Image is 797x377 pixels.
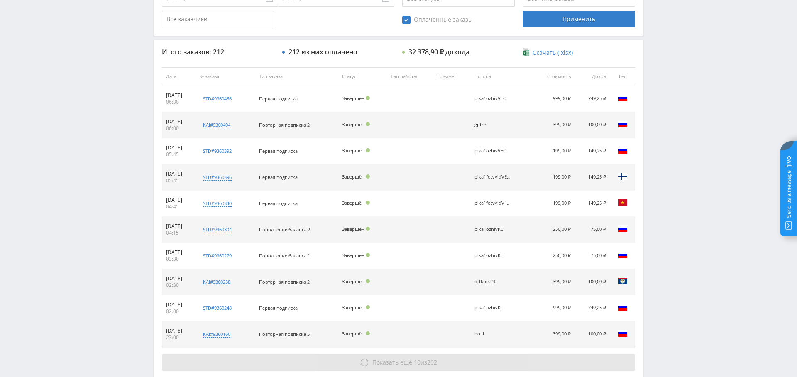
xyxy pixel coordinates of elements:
div: [DATE] [166,92,191,99]
span: Подтвержден [366,279,370,283]
div: [DATE] [166,223,191,230]
div: [DATE] [166,118,191,125]
th: Потоки [470,67,532,86]
div: dtfkurs23 [474,279,512,284]
td: 149,25 ₽ [575,191,610,217]
img: rus.png [618,302,628,312]
div: 03:30 [166,256,191,262]
div: 05:45 [166,177,191,184]
span: Первая подписка [259,174,298,180]
span: Подтвержден [366,174,370,179]
div: std#9360396 [203,174,232,181]
div: std#9360279 [203,252,232,259]
img: rus.png [618,119,628,129]
th: Статус [338,67,386,86]
img: rus.png [618,145,628,155]
div: 32 378,90 ₽ дохода [408,48,469,56]
th: Гео [610,67,635,86]
div: pika1fotvvidVIDGEN [474,201,512,206]
span: Завершён [342,121,364,127]
span: Завершён [342,304,364,311]
span: Завершён [342,200,364,206]
div: pika1ozhivVEO [474,148,512,154]
div: [DATE] [166,275,191,282]
span: Подтвержден [366,227,370,231]
img: xlsx [523,48,530,56]
div: 23:00 [166,334,191,341]
span: Повторная подписка 2 [259,279,310,285]
img: rus.png [618,93,628,103]
th: Доход [575,67,610,86]
td: 250,00 ₽ [532,243,575,269]
div: 06:30 [166,99,191,105]
div: [DATE] [166,328,191,334]
th: Тип работы [386,67,433,86]
div: std#9360304 [203,226,232,233]
span: Завершён [342,252,364,258]
td: 999,00 ₽ [532,295,575,321]
img: vnm.png [618,198,628,208]
div: 212 из них оплачено [288,48,357,56]
div: std#9360248 [203,305,232,311]
div: gptref [474,122,512,127]
th: Стоимость [532,67,575,86]
div: 05:45 [166,151,191,158]
img: rus.png [618,328,628,338]
div: pika1fotvvidVEO3 [474,174,512,180]
td: 100,00 ₽ [575,269,610,295]
span: Завершён [342,147,364,154]
div: Применить [523,11,635,27]
span: Пополнение баланса 1 [259,252,310,259]
input: Все заказчики [162,11,274,27]
span: Подтвержден [366,201,370,205]
div: kai#9360258 [203,279,230,285]
div: std#9360456 [203,95,232,102]
div: kai#9360404 [203,122,230,128]
div: 06:00 [166,125,191,132]
span: Первая подписка [259,200,298,206]
td: 149,25 ₽ [575,164,610,191]
img: rus.png [618,250,628,260]
div: pika1ozhivVEO [474,96,512,101]
span: Оплаченные заказы [402,16,473,24]
div: 02:00 [166,308,191,315]
img: blz.png [618,276,628,286]
th: Дата [162,67,195,86]
div: 04:15 [166,230,191,236]
span: Завершён [342,226,364,232]
div: std#9360392 [203,148,232,154]
span: Подтвержден [366,305,370,309]
div: kai#9360160 [203,331,230,338]
span: Пополнение баланса 2 [259,226,310,233]
a: Скачать (.xlsx) [523,49,572,57]
span: Подтвержден [366,96,370,100]
td: 75,00 ₽ [575,243,610,269]
span: из [372,358,437,366]
div: [DATE] [166,301,191,308]
td: 75,00 ₽ [575,217,610,243]
td: 199,00 ₽ [532,164,575,191]
span: Показать ещё [372,358,412,366]
span: Завершён [342,174,364,180]
div: [DATE] [166,144,191,151]
div: [DATE] [166,249,191,256]
span: Завершён [342,278,364,284]
td: 399,00 ₽ [532,269,575,295]
td: 199,00 ₽ [532,138,575,164]
span: Повторная подписка 2 [259,122,310,128]
td: 100,00 ₽ [575,321,610,348]
td: 999,00 ₽ [532,86,575,112]
span: Завершён [342,95,364,101]
td: 749,25 ₽ [575,86,610,112]
img: fin.png [618,171,628,181]
td: 399,00 ₽ [532,321,575,348]
th: № заказа [195,67,255,86]
div: [DATE] [166,197,191,203]
div: bot1 [474,331,512,337]
span: Повторная подписка 5 [259,331,310,337]
span: Подтвержден [366,253,370,257]
span: Подтвержден [366,122,370,126]
div: Итого заказов: 212 [162,48,274,56]
div: pika1ozhivKLI [474,253,512,258]
span: Первая подписка [259,305,298,311]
